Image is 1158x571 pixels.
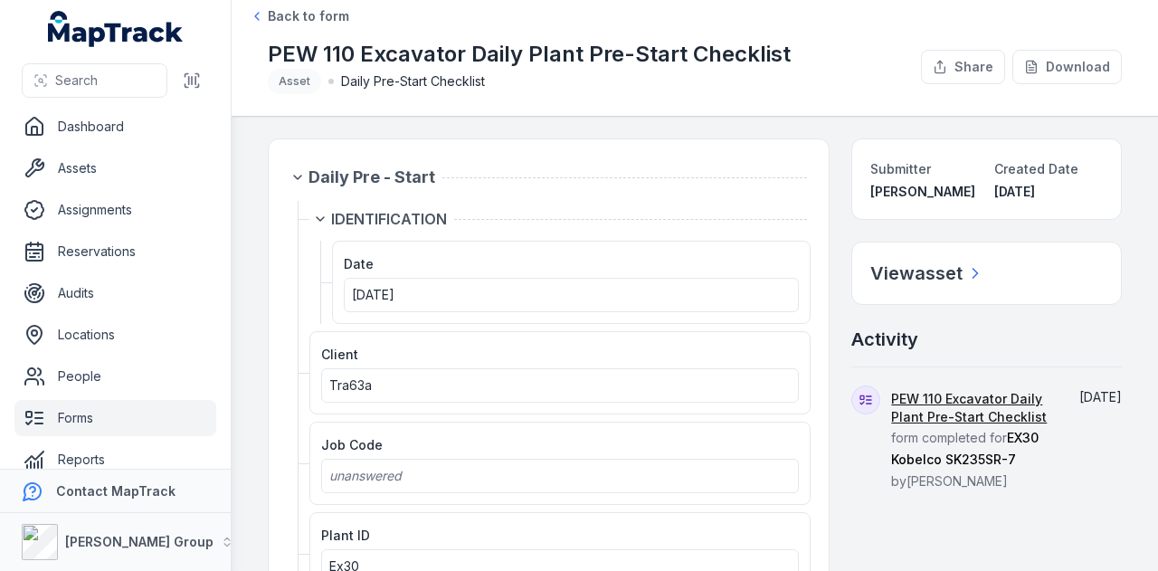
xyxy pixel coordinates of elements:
[14,192,216,228] a: Assignments
[994,161,1078,176] span: Created Date
[352,287,394,302] span: [DATE]
[14,233,216,270] a: Reservations
[994,184,1035,199] span: [DATE]
[268,7,349,25] span: Back to form
[341,72,485,90] span: Daily Pre-Start Checklist
[870,261,963,286] h2: View asset
[14,400,216,436] a: Forms
[321,528,370,543] span: Plant ID
[14,442,216,478] a: Reports
[870,184,975,199] span: [PERSON_NAME]
[65,534,214,549] strong: [PERSON_NAME] Group
[14,275,216,311] a: Audits
[308,165,435,190] span: Daily Pre - Start
[921,50,1005,84] button: Share
[870,161,931,176] span: Submitter
[22,63,167,98] button: Search
[352,287,394,302] time: 11/08/2025, 12:00:00 am
[48,11,184,47] a: MapTrack
[321,347,358,362] span: Client
[329,468,402,483] span: unanswered
[1079,389,1122,404] time: 11/08/2025, 7:22:42 am
[268,40,791,69] h1: PEW 110 Excavator Daily Plant Pre-Start Checklist
[891,390,1053,426] a: PEW 110 Excavator Daily Plant Pre-Start Checklist
[344,256,374,271] span: Date
[250,7,349,25] a: Back to form
[14,109,216,145] a: Dashboard
[321,437,383,452] span: Job Code
[891,391,1053,489] span: form completed for by [PERSON_NAME]
[851,327,918,352] h2: Activity
[870,261,984,286] a: Viewasset
[329,377,372,393] span: Tra63a
[1012,50,1122,84] button: Download
[14,317,216,353] a: Locations
[331,208,447,230] span: IDENTIFICATION
[14,150,216,186] a: Assets
[1079,389,1122,404] span: [DATE]
[14,358,216,395] a: People
[994,184,1035,199] time: 11/08/2025, 7:22:42 am
[55,71,98,90] span: Search
[268,69,321,94] div: Asset
[56,483,176,499] strong: Contact MapTrack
